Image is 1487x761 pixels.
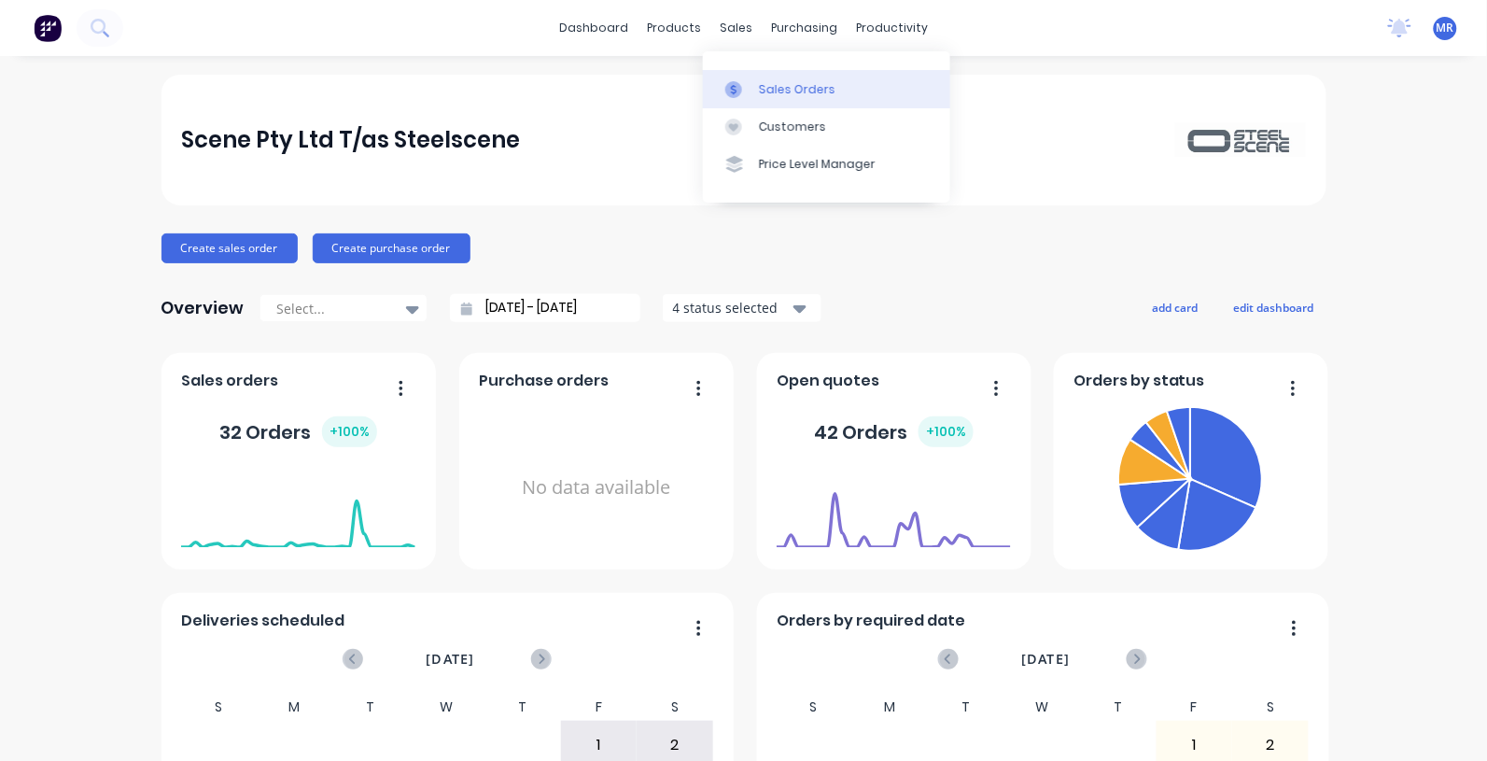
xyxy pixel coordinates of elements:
[322,416,377,447] div: + 100 %
[34,14,62,42] img: Factory
[710,14,762,42] div: sales
[1157,694,1233,721] div: F
[219,416,377,447] div: 32 Orders
[663,294,821,322] button: 4 status selected
[550,14,638,42] a: dashboard
[928,694,1004,721] div: T
[776,694,852,721] div: S
[673,298,791,317] div: 4 status selected
[409,694,485,721] div: W
[847,14,937,42] div: productivity
[762,14,847,42] div: purchasing
[426,649,474,669] span: [DATE]
[181,121,520,159] div: Scene Pty Ltd T/as Steelscene
[1222,295,1326,319] button: edit dashboard
[814,416,974,447] div: 42 Orders
[1080,694,1157,721] div: T
[561,694,638,721] div: F
[1073,370,1205,392] span: Orders by status
[484,694,561,721] div: T
[777,370,879,392] span: Open quotes
[313,233,470,263] button: Create purchase order
[1437,20,1454,36] span: MR
[703,70,950,107] a: Sales Orders
[852,694,929,721] div: M
[1232,694,1309,721] div: S
[703,108,950,146] a: Customers
[161,289,245,327] div: Overview
[180,694,257,721] div: S
[161,233,298,263] button: Create sales order
[703,146,950,183] a: Price Level Manager
[1175,123,1306,156] img: Scene Pty Ltd T/as Steelscene
[759,81,835,98] div: Sales Orders
[181,370,278,392] span: Sales orders
[1021,649,1070,669] span: [DATE]
[332,694,409,721] div: T
[759,156,876,173] div: Price Level Manager
[637,694,713,721] div: S
[638,14,710,42] div: products
[1141,295,1211,319] button: add card
[1004,694,1081,721] div: W
[759,119,826,135] div: Customers
[479,400,713,576] div: No data available
[479,370,609,392] span: Purchase orders
[919,416,974,447] div: + 100 %
[257,694,333,721] div: M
